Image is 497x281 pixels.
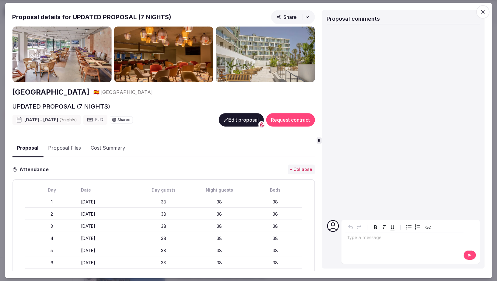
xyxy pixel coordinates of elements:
[43,140,86,157] button: Proposal Files
[249,187,302,193] div: Beds
[137,211,191,217] div: 38
[17,166,54,173] h3: Attendance
[345,232,463,245] div: editable markdown
[93,89,99,95] button: 🇪🇸
[59,117,77,122] span: ( 7 night s )
[249,248,302,254] div: 38
[266,113,315,127] button: Request contract
[413,223,422,231] button: Numbered list
[12,139,43,157] button: Proposal
[137,199,191,205] div: 38
[380,223,388,231] button: Italic
[81,248,135,254] div: [DATE]
[424,223,432,231] button: Create link
[25,236,79,242] div: 4
[81,260,135,266] div: [DATE]
[25,187,79,193] div: Day
[404,223,422,231] div: toggle group
[388,223,397,231] button: Underline
[81,236,135,242] div: [DATE]
[219,113,264,127] button: Edit proposal
[100,89,153,95] span: [GEOGRAPHIC_DATA]
[83,115,107,125] div: EUR
[271,10,315,24] button: Share
[93,89,99,95] span: 🇪🇸
[249,199,302,205] div: 38
[193,199,246,205] div: 38
[25,260,79,266] div: 6
[137,236,191,242] div: 38
[137,260,191,266] div: 38
[24,117,77,123] span: [DATE] - [DATE]
[117,118,131,122] span: Shared
[215,26,315,82] img: Gallery photo 3
[81,187,135,193] div: Date
[81,224,135,230] div: [DATE]
[12,13,171,21] h2: Proposal details for UPDATED PROPOSAL (7 NIGHTS)
[193,211,246,217] div: 38
[137,187,191,193] div: Day guests
[193,224,246,230] div: 38
[81,211,135,217] div: [DATE]
[81,199,135,205] div: [DATE]
[25,199,79,205] div: 1
[25,248,79,254] div: 5
[249,260,302,266] div: 38
[86,140,130,157] button: Cost Summary
[25,224,79,230] div: 3
[12,102,110,111] h2: UPDATED PROPOSAL (7 NIGHTS)
[114,26,213,82] img: Gallery photo 2
[288,165,315,174] button: - Collapse
[12,26,111,82] img: Gallery photo 1
[276,14,297,20] span: Share
[404,223,413,231] button: Bulleted list
[137,248,191,254] div: 38
[137,224,191,230] div: 38
[193,248,246,254] div: 38
[249,236,302,242] div: 38
[249,211,302,217] div: 38
[193,236,246,242] div: 38
[249,224,302,230] div: 38
[193,260,246,266] div: 38
[327,16,380,22] span: Proposal comments
[371,223,380,231] button: Bold
[193,187,246,193] div: Night guests
[25,211,79,217] div: 2
[12,87,89,98] a: [GEOGRAPHIC_DATA]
